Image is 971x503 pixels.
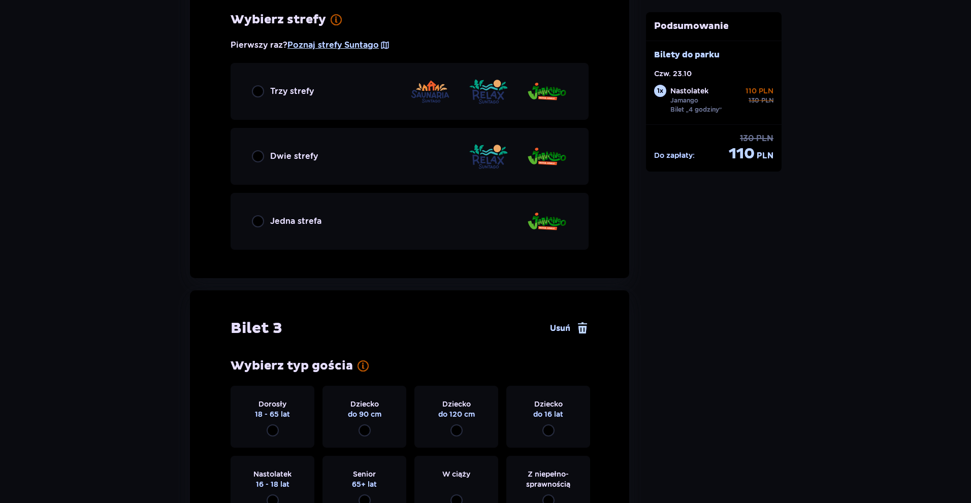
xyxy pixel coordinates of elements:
[287,40,379,51] a: Poznaj strefy Suntago
[740,133,754,144] span: 130
[749,96,759,105] span: 130
[756,133,773,144] span: PLN
[527,207,567,236] img: Jamango
[352,479,377,489] span: 65+ lat
[255,409,290,419] span: 18 - 65 lat
[256,479,289,489] span: 16 - 18 lat
[350,399,379,409] span: Dziecko
[654,85,666,97] div: 1 x
[231,12,326,27] h3: Wybierz strefy
[253,469,292,479] span: Nastolatek
[534,399,563,409] span: Dziecko
[527,77,567,106] img: Jamango
[438,409,475,419] span: do 120 cm
[670,86,708,96] p: Nastolatek
[746,86,773,96] p: 110 PLN
[757,150,773,161] span: PLN
[527,142,567,171] img: Jamango
[533,409,563,419] span: do 16 lat
[670,96,698,105] p: Jamango
[646,20,782,32] p: Podsumowanie
[231,358,353,374] h3: Wybierz typ gościa
[442,399,471,409] span: Dziecko
[468,77,509,106] img: Relax
[353,469,376,479] span: Senior
[515,469,581,489] span: Z niepełno­sprawnością
[270,151,318,162] span: Dwie strefy
[231,40,390,51] p: Pierwszy raz?
[270,86,314,97] span: Trzy strefy
[670,105,722,114] p: Bilet „4 godziny”
[761,96,773,105] span: PLN
[270,216,321,227] span: Jedna strefa
[654,49,720,60] p: Bilety do parku
[550,323,570,334] span: Usuń
[550,322,589,334] a: Usuń
[654,150,695,160] p: Do zapłaty :
[231,319,282,338] h2: Bilet 3
[410,77,450,106] img: Saunaria
[258,399,286,409] span: Dorosły
[442,469,470,479] span: W ciąży
[729,144,755,163] span: 110
[654,69,692,79] p: Czw. 23.10
[348,409,381,419] span: do 90 cm
[468,142,509,171] img: Relax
